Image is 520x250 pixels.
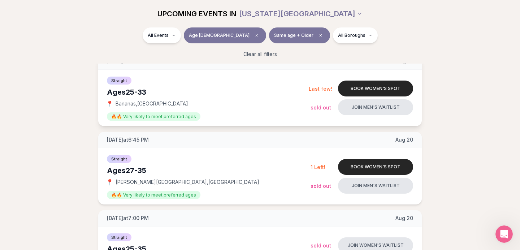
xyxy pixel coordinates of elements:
[311,164,325,170] span: 1 Left!
[107,136,149,143] span: [DATE] at 6:45 PM
[338,178,413,194] button: Join men's waitlist
[107,112,200,121] span: 🔥🔥 Very likely to meet preferred ages
[107,101,113,107] span: 📍
[309,86,332,92] span: Last few!
[311,104,331,111] span: Sold Out
[338,99,413,115] button: Join men's waitlist
[107,77,131,85] span: Straight
[311,242,331,249] span: Sold Out
[239,46,281,62] button: Clear all filters
[157,9,236,19] span: UPCOMING EVENTS IN
[311,183,331,189] span: Sold Out
[395,215,413,222] span: Aug 20
[107,233,131,241] span: Straight
[338,159,413,175] button: Book women's spot
[116,100,188,107] span: Bananas , [GEOGRAPHIC_DATA]
[184,27,266,43] button: Age [DEMOGRAPHIC_DATA]Clear age
[338,81,413,96] button: Book women's spot
[107,155,131,163] span: Straight
[189,33,250,38] span: Age [DEMOGRAPHIC_DATA]
[148,33,169,38] span: All Events
[395,136,413,143] span: Aug 20
[107,165,311,176] div: Ages 27-35
[252,31,261,40] span: Clear age
[107,191,200,199] span: 🔥🔥 Very likely to meet preferred ages
[116,178,259,186] span: [PERSON_NAME][GEOGRAPHIC_DATA] , [GEOGRAPHIC_DATA]
[107,179,113,185] span: 📍
[333,27,378,43] button: All Boroughs
[239,6,363,22] button: [US_STATE][GEOGRAPHIC_DATA]
[269,27,330,43] button: Same age + OlderClear preference
[316,31,325,40] span: Clear preference
[107,87,309,97] div: Ages 25-33
[107,215,149,222] span: [DATE] at 7:00 PM
[338,33,365,38] span: All Boroughs
[495,225,513,243] iframe: Intercom live chat
[274,33,313,38] span: Same age + Older
[143,27,181,43] button: All Events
